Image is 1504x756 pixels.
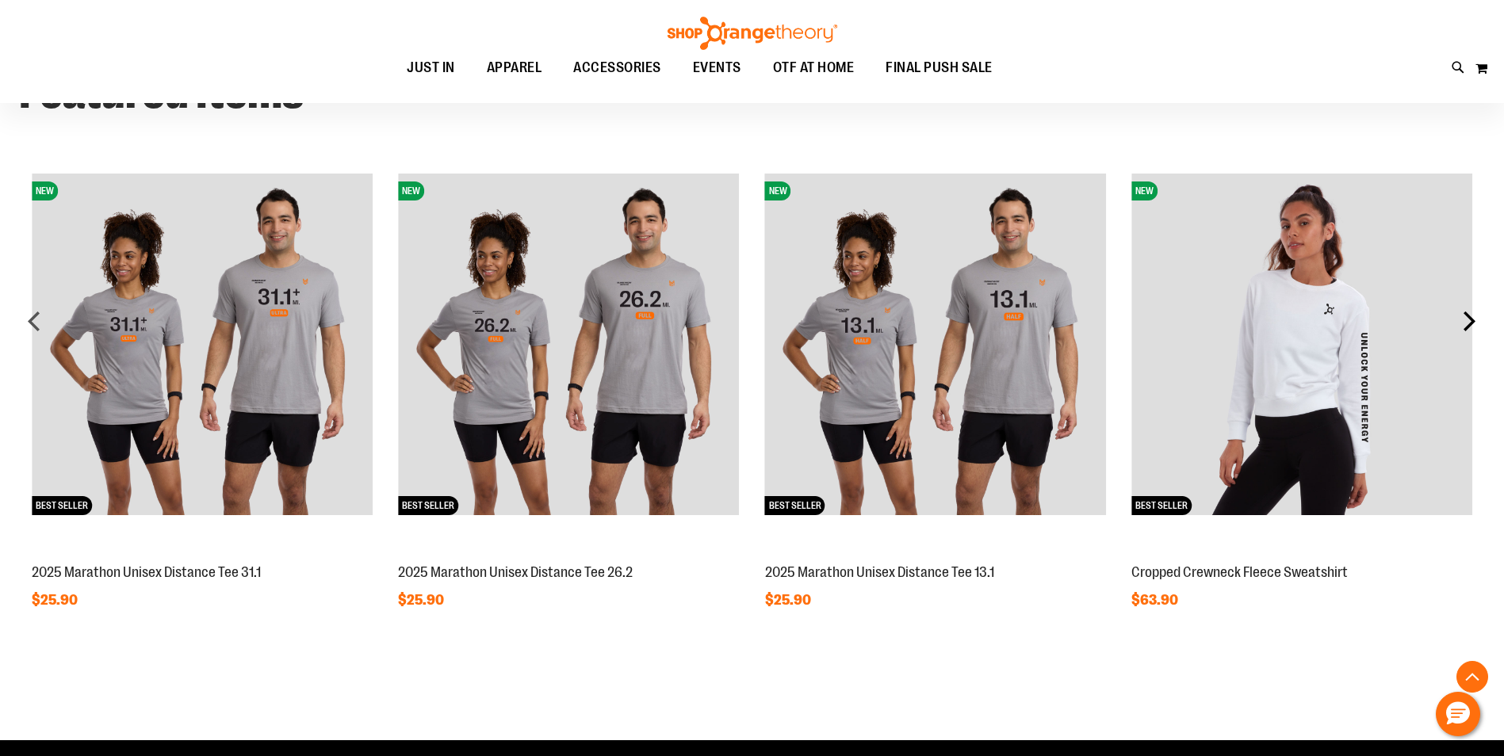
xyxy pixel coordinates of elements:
[665,17,840,50] img: Shop Orangetheory
[32,174,373,514] img: 2025 Marathon Unisex Distance Tee 31.1
[765,564,994,580] a: 2025 Marathon Unisex Distance Tee 13.1
[773,50,855,86] span: OTF AT HOME
[471,50,558,86] a: APPAREL
[398,496,458,515] span: BEST SELLER
[1131,564,1348,580] a: Cropped Crewneck Fleece Sweatshirt
[487,50,542,86] span: APPAREL
[693,50,741,86] span: EVENTS
[1131,174,1472,514] img: Cropped Crewneck Fleece Sweatshirt
[398,592,446,608] span: $25.90
[19,305,51,337] div: prev
[407,50,455,86] span: JUST IN
[1131,547,1472,559] a: Cropped Crewneck Fleece SweatshirtNEWBEST SELLER
[32,496,92,515] span: BEST SELLER
[765,181,791,200] span: NEW
[765,547,1106,559] a: 2025 Marathon Unisex Distance Tee 13.1NEWBEST SELLER
[32,547,373,559] a: 2025 Marathon Unisex Distance Tee 31.1NEWBEST SELLER
[886,50,993,86] span: FINAL PUSH SALE
[1436,692,1480,736] button: Hello, have a question? Let’s chat.
[765,496,825,515] span: BEST SELLER
[765,592,813,608] span: $25.90
[757,50,871,86] a: OTF AT HOME
[32,564,261,580] a: 2025 Marathon Unisex Distance Tee 31.1
[1453,305,1485,337] div: next
[677,50,757,86] a: EVENTS
[765,174,1106,514] img: 2025 Marathon Unisex Distance Tee 13.1
[398,181,424,200] span: NEW
[1131,181,1158,200] span: NEW
[398,564,633,580] a: 2025 Marathon Unisex Distance Tee 26.2
[557,50,677,86] a: ACCESSORIES
[573,50,661,86] span: ACCESSORIES
[870,50,1008,86] a: FINAL PUSH SALE
[398,547,739,559] a: 2025 Marathon Unisex Distance Tee 26.2NEWBEST SELLER
[391,50,471,86] a: JUST IN
[1131,496,1192,515] span: BEST SELLER
[32,181,58,200] span: NEW
[1456,661,1488,693] button: Back To Top
[1131,592,1181,608] span: $63.90
[398,174,739,514] img: 2025 Marathon Unisex Distance Tee 26.2
[32,592,80,608] span: $25.90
